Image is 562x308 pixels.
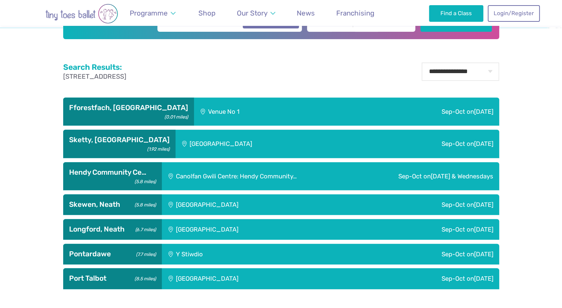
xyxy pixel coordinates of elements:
small: (5.8 miles) [132,200,156,208]
div: Sep-Oct on [352,194,499,215]
div: Sep-Oct on [306,244,499,264]
a: Programme [126,4,179,22]
small: (5.8 miles) [132,177,156,185]
span: [DATE] [474,108,493,115]
span: Programme [130,9,168,17]
a: Find a Class [429,5,483,21]
span: [DATE] [474,275,493,282]
div: Sep-Oct on [352,219,499,240]
a: Login/Register [488,5,539,21]
div: Sep-Oct on [352,268,499,289]
span: [DATE] & Wednesdays [431,172,493,180]
img: tiny toes ballet [23,4,141,24]
span: Our Story [237,9,268,17]
h2: Find a Class [70,11,152,30]
h2: Search Results: [63,62,126,72]
div: Sep-Oct on [354,162,499,191]
h3: Port Talbot [69,274,156,283]
div: Y Stiwdio [162,244,306,264]
a: News [293,4,319,22]
div: [GEOGRAPHIC_DATA] [162,194,352,215]
small: (7.7 miles) [133,250,156,257]
span: [DATE] [474,140,493,147]
span: [DATE] [474,201,493,208]
h3: Pontardawe [69,250,156,259]
small: (1.92 miles) [144,144,169,152]
h3: Skewen, Neath [69,200,156,209]
div: Venue No 1 [194,97,331,126]
div: Canolfan Gwili Centre: Hendy Community… [162,162,354,191]
div: [GEOGRAPHIC_DATA] [162,219,352,240]
h3: Longford, Neath [69,225,156,234]
span: News [297,9,315,17]
h3: Sketty, [GEOGRAPHIC_DATA] [69,136,170,144]
span: [DATE] [474,226,493,233]
a: Franchising [333,4,378,22]
p: [STREET_ADDRESS] [63,72,126,81]
span: [DATE] [474,250,493,258]
small: (8.5 miles) [132,274,156,282]
span: Franchising [336,9,374,17]
a: Our Story [233,4,279,22]
small: (0.01 miles) [162,112,188,120]
small: (6.7 miles) [133,225,156,233]
span: Shop [198,9,215,17]
h3: Hendy Community Ce… [69,168,156,177]
h3: Fforestfach, [GEOGRAPHIC_DATA] [69,103,188,112]
div: Sep-Oct on [331,97,499,126]
div: [GEOGRAPHIC_DATA] [162,268,352,289]
a: Shop [195,4,219,22]
div: [GEOGRAPHIC_DATA] [176,130,358,158]
div: Sep-Oct on [358,130,499,158]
